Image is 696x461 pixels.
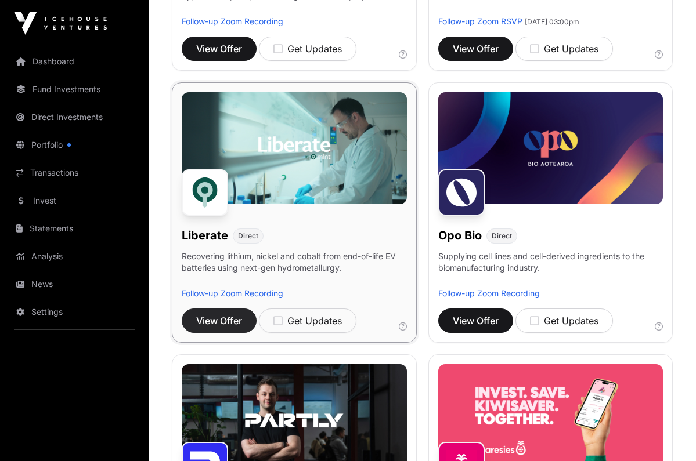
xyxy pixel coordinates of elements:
a: Settings [9,299,139,325]
button: View Offer [182,308,257,333]
a: Analysis [9,244,139,269]
span: [DATE] 03:00pm [525,17,579,26]
a: Follow-up Zoom RSVP [438,16,522,26]
a: Direct Investments [9,104,139,130]
a: Follow-up Zoom Recording [438,288,540,298]
a: Fund Investments [9,77,139,102]
div: Get Updates [273,314,342,328]
h1: Opo Bio [438,227,482,244]
a: Follow-up Zoom Recording [182,16,283,26]
p: Supplying cell lines and cell-derived ingredients to the biomanufacturing industry. [438,251,663,274]
img: Icehouse Ventures Logo [14,12,107,35]
div: Get Updates [530,314,598,328]
button: View Offer [438,37,513,61]
button: Get Updates [259,308,356,333]
a: News [9,271,139,297]
div: Get Updates [273,42,342,56]
span: Direct [238,231,258,241]
a: Follow-up Zoom Recording [182,288,283,298]
button: Get Updates [259,37,356,61]
img: Liberate [182,169,228,216]
button: Get Updates [515,37,613,61]
img: Liberate-Banner.jpg [182,92,407,205]
span: View Offer [453,314,499,328]
a: Invest [9,188,139,213]
span: View Offer [453,42,499,56]
span: Direct [492,231,512,241]
img: Opo-Bio-Banner.jpg [438,92,663,205]
div: Get Updates [530,42,598,56]
iframe: Chat Widget [638,405,696,461]
button: View Offer [438,308,513,333]
img: Opo Bio [438,169,485,216]
a: Dashboard [9,49,139,74]
a: Portfolio [9,132,139,158]
button: View Offer [182,37,257,61]
span: View Offer [196,314,242,328]
a: Transactions [9,160,139,186]
button: Get Updates [515,308,613,333]
a: Statements [9,216,139,241]
span: View Offer [196,42,242,56]
h1: Liberate [182,227,228,244]
p: Recovering lithium, nickel and cobalt from end-of-life EV batteries using next-gen hydrometallurgy. [182,251,407,288]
